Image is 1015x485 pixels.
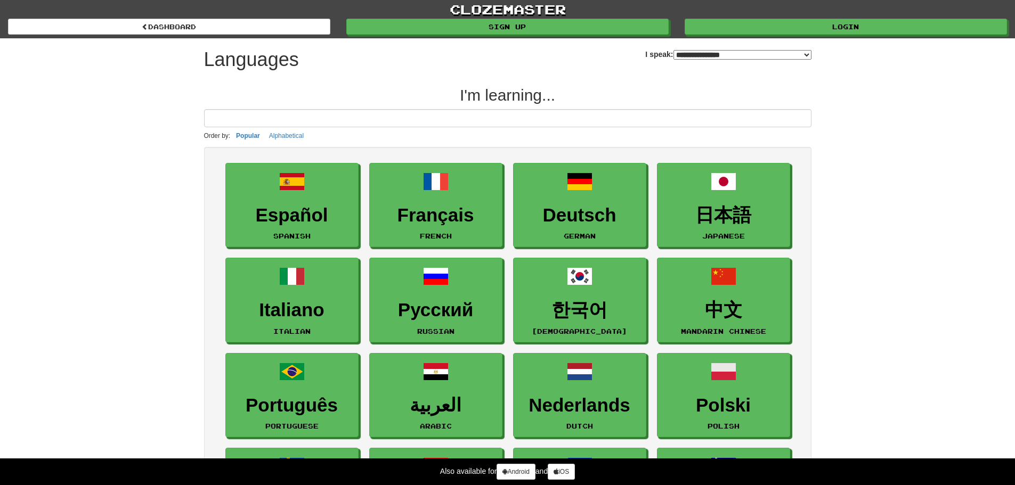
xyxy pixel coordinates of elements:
h3: 日本語 [663,205,784,226]
h3: Français [375,205,497,226]
a: PolskiPolish [657,353,790,438]
a: العربيةArabic [369,353,502,438]
small: Italian [273,327,311,335]
label: I speak: [645,49,811,60]
small: Portuguese [265,422,319,430]
a: Login [685,19,1007,35]
a: 日本語Japanese [657,163,790,248]
small: Russian [417,327,454,335]
h3: 中文 [663,300,784,320]
a: Sign up [346,19,669,35]
a: iOS [548,464,575,480]
small: French [420,232,452,240]
small: Spanish [273,232,311,240]
a: dashboard [8,19,330,35]
small: [DEMOGRAPHIC_DATA] [532,327,627,335]
h1: Languages [204,49,299,70]
h2: I'm learning... [204,86,811,104]
h3: العربية [375,395,497,416]
a: FrançaisFrench [369,163,502,248]
h3: Nederlands [519,395,640,416]
button: Alphabetical [266,130,307,142]
small: Order by: [204,132,231,139]
h3: 한국어 [519,300,640,320]
small: Polish [708,422,740,430]
small: Arabic [420,422,452,430]
h3: Italiano [231,300,353,320]
h3: Português [231,395,353,416]
a: 中文Mandarin Chinese [657,258,790,342]
button: Popular [233,130,263,142]
small: Mandarin Chinese [681,327,766,335]
a: 한국어[DEMOGRAPHIC_DATA] [513,258,646,342]
small: Japanese [702,232,745,240]
a: Android [497,464,535,480]
small: Dutch [566,422,593,430]
a: DeutschGerman [513,163,646,248]
select: I speak: [673,50,811,60]
a: EspañolSpanish [225,163,359,248]
a: NederlandsDutch [513,353,646,438]
h3: Deutsch [519,205,640,226]
h3: Polski [663,395,784,416]
small: German [564,232,596,240]
a: PortuguêsPortuguese [225,353,359,438]
h3: Русский [375,300,497,320]
h3: Español [231,205,353,226]
a: ItalianoItalian [225,258,359,342]
a: РусскийRussian [369,258,502,342]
